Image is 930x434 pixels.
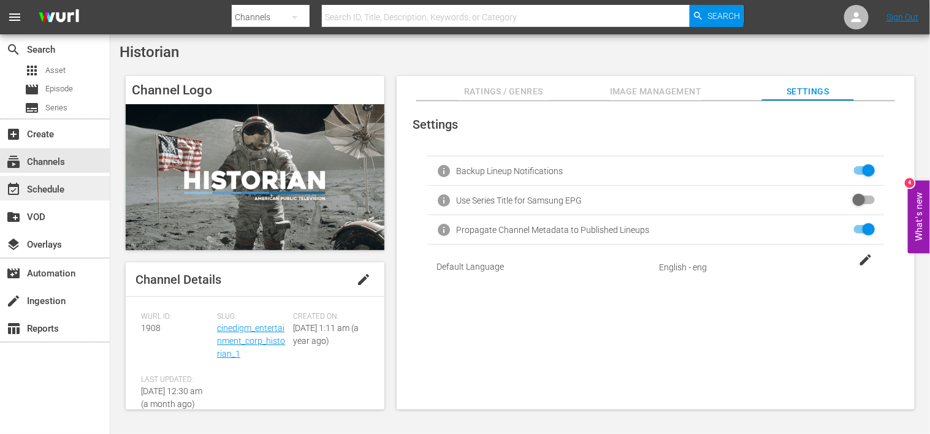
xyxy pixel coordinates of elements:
img: Historian [126,104,384,250]
a: Sign Out [886,12,918,22]
span: Settings [413,117,458,132]
span: Reports [6,321,21,336]
span: Wurl ID: [141,312,211,322]
span: Ingestion [6,294,21,308]
span: [DATE] 12:30 am (a month ago) [141,386,202,409]
div: English - eng [510,245,856,274]
span: Settings [762,84,854,99]
span: [DATE] 1:11 am (a year ago) [293,323,359,346]
span: Series [25,101,39,115]
span: Last Updated: [141,375,211,385]
div: 4 [905,178,915,188]
span: menu [7,10,22,25]
span: Episode [25,82,39,97]
span: Overlays [6,237,21,252]
button: Open Feedback Widget [908,181,930,254]
span: VOD [6,210,21,224]
span: Image Management [610,84,702,99]
span: Search [6,42,21,57]
span: Default Language [436,262,504,272]
span: Search [707,5,740,27]
span: Asset [45,64,66,77]
span: Series [45,102,67,114]
span: Channels [6,154,21,169]
span: Ratings / Genres [457,84,549,99]
span: Asset [25,63,39,78]
div: Backup Lineup Notifications [456,166,563,176]
img: ans4CAIJ8jUAAAAAAAAAAAAAAAAAAAAAAAAgQb4GAAAAAAAAAAAAAAAAAAAAAAAAJMjXAAAAAAAAAAAAAAAAAAAAAAAAgAT5G... [29,3,88,32]
div: Propagate Channel Metadata to Published Lineups [456,225,649,235]
span: Channel Details [135,272,221,287]
button: Search [690,5,744,27]
span: Created On: [293,312,363,322]
span: Automation [6,266,21,281]
span: info [436,193,451,208]
span: Slug: [217,312,287,322]
span: info [436,223,451,237]
h4: Channel Logo [126,76,384,104]
span: Schedule [6,182,21,197]
span: Episode [45,83,73,95]
span: Historian [120,44,179,61]
span: Create [6,127,21,142]
span: edit [356,272,371,287]
span: info [436,164,451,178]
span: 1908 [141,323,161,333]
button: edit [349,265,378,294]
div: Use Series Title for Samsung EPG [456,196,582,205]
a: cinedigm_entertainment_corp_historian_1 [217,323,285,359]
